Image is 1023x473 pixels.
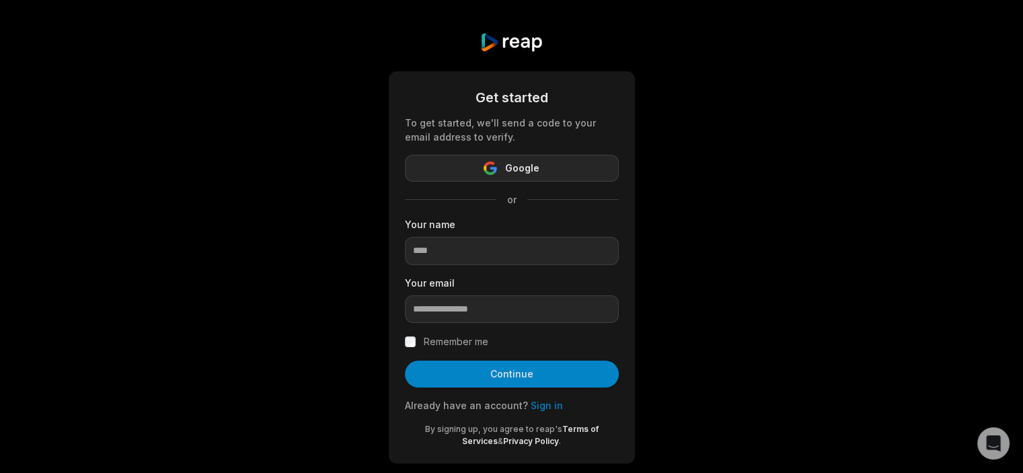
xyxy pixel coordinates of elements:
a: Privacy Policy [503,436,559,446]
span: . [559,436,561,446]
label: Your email [405,276,619,290]
div: Get started [405,87,619,108]
span: Already have an account? [405,400,528,411]
label: Your name [405,217,619,231]
div: To get started, we'll send a code to your email address to verify. [405,116,619,144]
span: or [496,192,527,207]
span: By signing up, you agree to reap's [425,424,562,434]
label: Remember me [424,334,488,350]
img: reap [480,32,543,52]
span: & [498,436,503,446]
button: Continue [405,361,619,388]
a: Sign in [531,400,563,411]
span: Google [505,160,539,176]
button: Google [405,155,619,182]
div: Open Intercom Messenger [977,427,1010,460]
a: Terms of Services [462,424,599,446]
